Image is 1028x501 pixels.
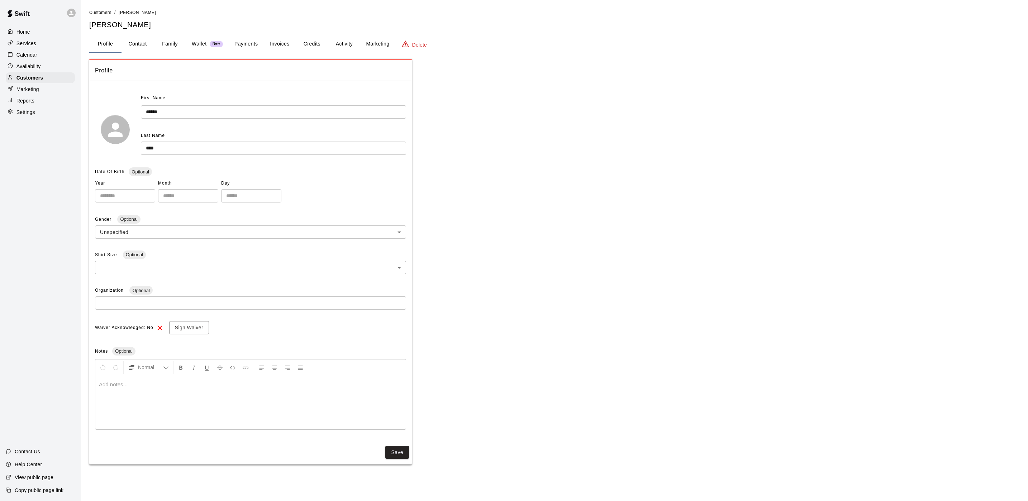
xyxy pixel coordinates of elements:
[112,348,135,354] span: Optional
[188,361,200,374] button: Format Italics
[6,38,75,49] a: Services
[412,41,427,48] p: Delete
[95,252,119,257] span: Shirt Size
[239,361,252,374] button: Insert Link
[268,361,281,374] button: Center Align
[192,40,207,48] p: Wallet
[281,361,294,374] button: Right Align
[129,288,152,293] span: Optional
[214,361,226,374] button: Format Strikethrough
[89,9,111,15] a: Customers
[221,178,281,189] span: Day
[294,361,306,374] button: Justify Align
[16,86,39,93] p: Marketing
[385,446,409,459] button: Save
[95,169,124,174] span: Date Of Birth
[210,42,223,46] span: New
[114,9,116,16] li: /
[97,361,109,374] button: Undo
[89,20,1019,30] h5: [PERSON_NAME]
[89,10,111,15] span: Customers
[16,40,36,47] p: Services
[16,28,30,35] p: Home
[263,35,296,53] button: Invoices
[16,74,43,81] p: Customers
[125,361,172,374] button: Formatting Options
[328,35,360,53] button: Activity
[95,322,153,334] span: Waiver Acknowledged: No
[6,27,75,37] a: Home
[95,66,406,75] span: Profile
[110,361,122,374] button: Redo
[6,84,75,95] a: Marketing
[123,252,146,257] span: Optional
[89,35,122,53] button: Profile
[119,10,156,15] span: [PERSON_NAME]
[227,361,239,374] button: Insert Code
[16,63,41,70] p: Availability
[95,178,155,189] span: Year
[6,61,75,72] a: Availability
[16,51,37,58] p: Calendar
[16,97,34,104] p: Reports
[95,349,108,354] span: Notes
[89,35,1019,53] div: basic tabs example
[117,216,140,222] span: Optional
[256,361,268,374] button: Left Align
[15,461,42,468] p: Help Center
[15,474,53,481] p: View public page
[95,225,406,239] div: Unspecified
[169,321,209,334] button: Sign Waiver
[15,448,40,455] p: Contact Us
[154,35,186,53] button: Family
[158,178,218,189] span: Month
[141,133,165,138] span: Last Name
[129,169,152,175] span: Optional
[360,35,395,53] button: Marketing
[229,35,263,53] button: Payments
[15,487,63,494] p: Copy public page link
[201,361,213,374] button: Format Underline
[138,364,163,371] span: Normal
[6,95,75,106] a: Reports
[95,288,125,293] span: Organization
[122,35,154,53] button: Contact
[6,72,75,83] a: Customers
[175,361,187,374] button: Format Bold
[89,9,1019,16] nav: breadcrumb
[16,109,35,116] p: Settings
[6,49,75,60] a: Calendar
[6,107,75,118] a: Settings
[296,35,328,53] button: Credits
[95,217,113,222] span: Gender
[141,92,166,104] span: First Name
